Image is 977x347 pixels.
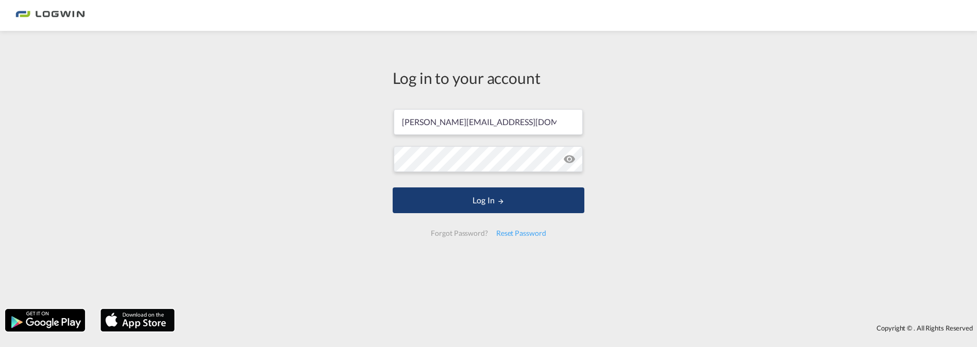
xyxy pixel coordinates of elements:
img: google.png [4,308,86,333]
div: Copyright © . All Rights Reserved [180,319,977,337]
input: Enter email/phone number [394,109,583,135]
div: Log in to your account [393,67,584,89]
div: Reset Password [492,224,550,242]
md-icon: icon-eye-off [563,153,576,165]
button: LOGIN [393,187,584,213]
div: Forgot Password? [427,224,492,242]
img: apple.png [99,308,176,333]
img: bc73a0e0d8c111efacd525e4c8ad7d32.png [15,4,85,27]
